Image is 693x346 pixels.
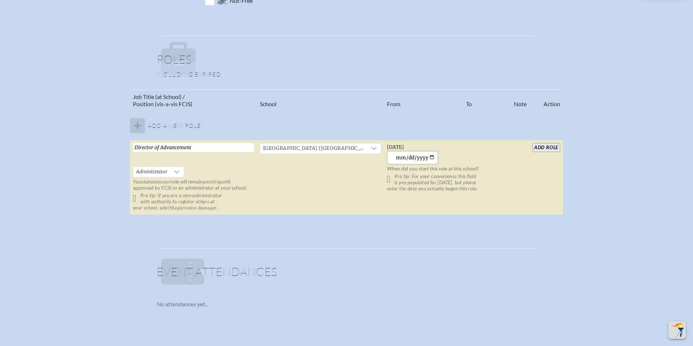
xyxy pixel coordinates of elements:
span: Administrator [143,180,171,185]
p: Your role will remain until approved by FCIS or an administrator at your school. [133,179,254,191]
span: Administrator [133,167,170,177]
th: From [384,90,463,111]
span: Registration Manager [171,206,217,211]
input: add Role [532,143,560,152]
p: Pro tip: For your convenience this field is pre-populated for [DATE], but please enter the date y... [387,173,508,192]
h1: Event Attendances [157,266,536,283]
p: No attendances yet... [157,300,536,308]
th: To [463,90,511,111]
h1: Roles [157,53,536,71]
th: School [257,90,384,111]
span: pending [203,179,221,185]
p: Including expired [157,71,536,78]
th: Note [511,90,529,111]
p: When did you start this role at this school? [387,166,508,172]
p: Pro tip: If you are a non-administrator with authority to register others at your school, select . [133,193,254,211]
span: [DATE] [387,144,404,150]
th: Action [529,90,563,111]
th: Job Title (at School) / Position (vis-a-vis FCIS) [130,90,257,111]
img: To the top [670,323,684,337]
input: Job Title, eg, Science Teacher, 5th Grade [133,143,254,152]
button: Scroll Top [668,321,686,339]
span: Village School of Naples (Naples) [260,143,367,153]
